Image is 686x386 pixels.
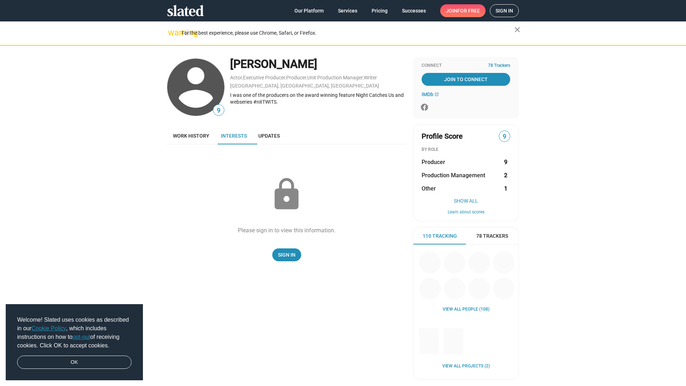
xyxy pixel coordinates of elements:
[285,76,286,80] span: ,
[242,76,243,80] span: ,
[215,127,253,144] a: Interests
[490,4,519,17] a: Sign in
[182,28,514,38] div: For the best experience, please use Chrome, Safari, or Firefox.
[294,4,324,17] span: Our Platform
[338,4,357,17] span: Services
[423,73,509,86] span: Join To Connect
[422,209,510,215] button: Learn about scores
[73,334,90,340] a: opt-out
[258,133,280,139] span: Updates
[434,92,439,96] mat-icon: open_in_new
[372,4,388,17] span: Pricing
[230,56,406,72] div: [PERSON_NAME]
[422,91,433,97] span: IMDb
[422,91,439,97] a: IMDb
[440,4,486,17] a: Joinfor free
[221,133,247,139] span: Interests
[422,185,436,192] span: Other
[504,158,507,166] strong: 9
[443,307,489,312] a: View all People (108)
[504,172,507,179] strong: 2
[278,248,295,261] span: Sign In
[457,4,480,17] span: for free
[422,132,463,141] span: Profile Score
[363,76,364,80] span: ,
[173,133,209,139] span: Work history
[230,92,406,105] div: I was one of the producers on the award winning feature Night Catches Us and webseries #nitTWITS.
[402,4,426,17] span: Successes
[422,73,510,86] a: Join To Connect
[504,185,507,192] strong: 1
[253,127,285,144] a: Updates
[422,172,485,179] span: Production Management
[167,127,215,144] a: Work history
[168,28,177,37] mat-icon: warning
[422,63,510,69] div: Connect
[364,75,377,80] a: Writer
[422,147,510,153] div: BY ROLE
[230,75,242,80] a: Actor
[422,198,510,204] button: Show All
[423,233,457,239] span: 110 Tracking
[499,132,510,142] span: 9
[243,75,285,80] a: Executive Producer
[286,75,307,80] a: Producer
[31,325,66,331] a: Cookie Policy
[289,4,329,17] a: Our Platform
[272,248,301,261] a: Sign In
[238,227,335,234] div: Please sign in to view this information.
[422,158,445,166] span: Producer
[366,4,393,17] a: Pricing
[442,363,490,369] a: View all Projects (2)
[213,106,224,115] span: 9
[476,233,508,239] span: 78 Trackers
[6,304,143,381] div: cookieconsent
[269,177,304,212] mat-icon: lock
[230,83,379,89] a: [GEOGRAPHIC_DATA], [GEOGRAPHIC_DATA], [GEOGRAPHIC_DATA]
[17,356,131,369] a: dismiss cookie message
[446,4,480,17] span: Join
[17,316,131,350] span: Welcome! Slated uses cookies as described in our , which includes instructions on how to of recei...
[396,4,432,17] a: Successes
[496,5,513,17] span: Sign in
[332,4,363,17] a: Services
[488,63,510,69] span: 78 Trackers
[307,75,363,80] a: Unit Production Manager
[513,25,522,34] mat-icon: close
